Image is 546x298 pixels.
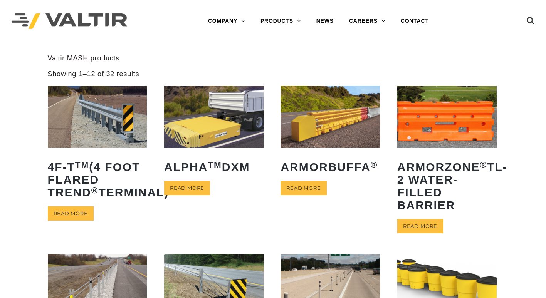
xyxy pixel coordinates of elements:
[48,54,499,63] p: Valtir MASH products
[12,13,127,29] img: Valtir
[200,13,253,29] a: COMPANY
[397,219,443,233] a: Read more about “ArmorZone® TL-2 Water-Filled Barrier”
[371,160,378,170] sup: ®
[164,86,264,179] a: ALPHATMDXM
[309,13,341,29] a: NEWS
[281,86,380,179] a: ArmorBuffa®
[75,160,89,170] sup: TM
[91,186,99,195] sup: ®
[48,70,139,79] p: Showing 1–12 of 32 results
[48,86,147,204] a: 4F-TTM(4 Foot Flared TREND®Terminal)
[341,13,393,29] a: CAREERS
[164,181,210,195] a: Read more about “ALPHATM DXM”
[397,86,497,217] a: ArmorZone®TL-2 Water-Filled Barrier
[480,160,487,170] sup: ®
[48,155,147,204] h2: 4F-T (4 Foot Flared TREND Terminal)
[48,206,94,221] a: Read more about “4F-TTM (4 Foot Flared TREND® Terminal)”
[208,160,222,170] sup: TM
[281,181,326,195] a: Read more about “ArmorBuffa®”
[164,155,264,179] h2: ALPHA DXM
[397,155,497,217] h2: ArmorZone TL-2 Water-Filled Barrier
[281,155,380,179] h2: ArmorBuffa
[393,13,437,29] a: CONTACT
[253,13,309,29] a: PRODUCTS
